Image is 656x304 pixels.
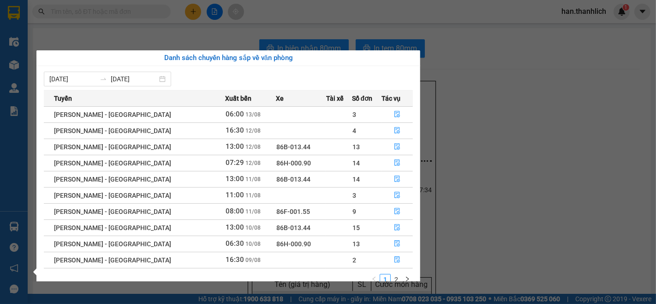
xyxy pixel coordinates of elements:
span: 12/08 [245,144,261,150]
button: right [402,274,413,285]
span: file-done [394,176,400,183]
span: 13 [352,143,360,151]
span: 4 [352,127,356,134]
span: 3 [352,111,356,118]
span: 08:00 [226,207,244,215]
button: file-done [382,253,412,268]
span: 12/08 [245,160,261,166]
span: [PERSON_NAME] - [GEOGRAPHIC_DATA] [54,240,171,248]
span: swap-right [100,75,107,83]
span: 86H-000.90 [276,240,311,248]
span: to [100,75,107,83]
span: 86B-013.44 [276,176,310,183]
span: file-done [394,111,400,118]
span: 07:29 [226,158,244,167]
button: file-done [382,237,412,251]
span: file-done [394,143,400,151]
button: file-done [382,220,412,235]
span: 11/08 [245,192,261,199]
span: file-done [394,256,400,264]
button: left [369,274,380,285]
span: 86B-013.44 [276,224,310,231]
span: [PERSON_NAME] - [GEOGRAPHIC_DATA] [54,224,171,231]
span: 11:00 [226,191,244,199]
button: file-done [382,123,412,138]
span: 86B-013.44 [276,143,310,151]
a: 1 [380,274,390,285]
span: 11/08 [245,208,261,215]
span: 13:00 [226,223,244,231]
span: [PERSON_NAME] - [GEOGRAPHIC_DATA] [54,176,171,183]
span: left [371,276,377,282]
li: Next Page [402,274,413,285]
span: [PERSON_NAME] - [GEOGRAPHIC_DATA] [54,127,171,134]
span: 12/08 [245,128,261,134]
input: Từ ngày [49,74,96,84]
li: 1 [380,274,391,285]
span: 2 [352,256,356,264]
span: [PERSON_NAME] - [GEOGRAPHIC_DATA] [54,256,171,264]
span: Tác vụ [382,93,400,103]
span: 14 [352,159,360,167]
span: file-done [394,240,400,248]
span: 15 [352,224,360,231]
li: 2 [391,274,402,285]
span: file-done [394,192,400,199]
button: file-done [382,172,412,187]
span: [PERSON_NAME] - [GEOGRAPHIC_DATA] [54,111,171,118]
span: 10/08 [245,241,261,247]
button: file-done [382,188,412,203]
span: 06:30 [226,239,244,248]
span: Số đơn [352,93,373,103]
span: file-done [394,224,400,231]
span: 10/08 [245,225,261,231]
span: 16:30 [226,255,244,264]
span: [PERSON_NAME] - [GEOGRAPHIC_DATA] [54,159,171,167]
span: Xe [276,93,284,103]
span: [PERSON_NAME] - [GEOGRAPHIC_DATA] [54,192,171,199]
span: 14 [352,176,360,183]
span: right [405,276,410,282]
span: 86F-001.55 [276,208,310,215]
span: 9 [352,208,356,215]
span: Xuất bến [225,93,251,103]
span: 13:00 [226,142,244,151]
span: 13 [352,240,360,248]
li: Previous Page [369,274,380,285]
span: Tài xế [326,93,344,103]
span: 86H-000.90 [276,159,311,167]
span: 3 [352,192,356,199]
a: 2 [391,274,401,285]
button: file-done [382,107,412,122]
span: 11/08 [245,176,261,182]
span: [PERSON_NAME] - [GEOGRAPHIC_DATA] [54,208,171,215]
input: Đến ngày [111,74,157,84]
span: file-done [394,127,400,134]
span: 16:30 [226,126,244,134]
span: 06:00 [226,110,244,118]
div: Danh sách chuyến hàng sắp về văn phòng [44,53,413,64]
span: file-done [394,208,400,215]
button: file-done [382,140,412,154]
button: file-done [382,156,412,170]
span: 09/08 [245,257,261,263]
span: Tuyến [54,93,72,103]
span: [PERSON_NAME] - [GEOGRAPHIC_DATA] [54,143,171,151]
button: file-done [382,204,412,219]
span: 13/08 [245,111,261,118]
span: 13:00 [226,175,244,183]
span: file-done [394,159,400,167]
